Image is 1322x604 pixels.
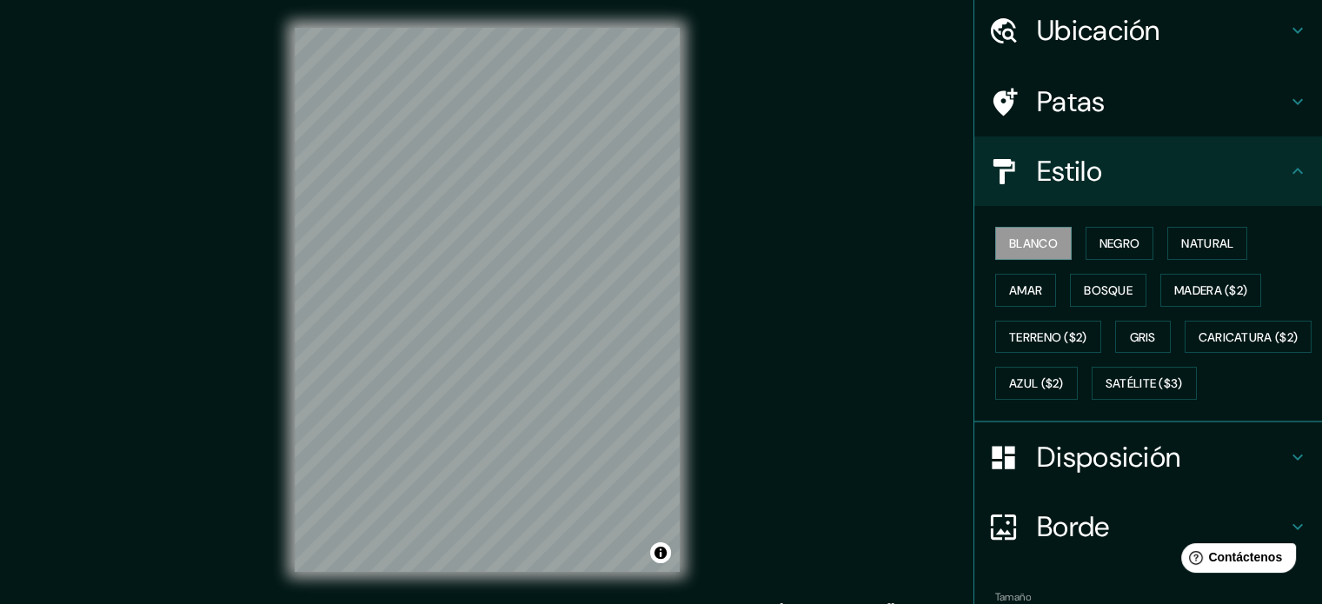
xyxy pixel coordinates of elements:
button: Natural [1167,227,1247,260]
button: Caricatura ($2) [1185,321,1312,354]
button: Blanco [995,227,1072,260]
font: Azul ($2) [1009,376,1064,392]
font: Tamaño [995,590,1031,604]
button: Gris [1115,321,1171,354]
canvas: Mapa [295,28,680,572]
font: Negro [1099,236,1140,251]
div: Estilo [974,136,1322,206]
div: Disposición [974,422,1322,492]
button: Satélite ($3) [1092,367,1197,400]
iframe: Lanzador de widgets de ayuda [1167,536,1303,585]
div: Borde [974,492,1322,561]
font: Estilo [1037,153,1102,189]
button: Activar o desactivar atribución [650,542,671,563]
button: Azul ($2) [995,367,1078,400]
font: Bosque [1084,282,1133,298]
button: Negro [1086,227,1154,260]
button: Terreno ($2) [995,321,1101,354]
font: Ubicación [1037,12,1160,49]
div: Patas [974,67,1322,136]
font: Disposición [1037,439,1180,475]
font: Natural [1181,236,1233,251]
button: Madera ($2) [1160,274,1261,307]
font: Caricatura ($2) [1199,329,1299,345]
font: Borde [1037,508,1110,545]
font: Madera ($2) [1174,282,1247,298]
font: Gris [1130,329,1156,345]
font: Blanco [1009,236,1058,251]
button: Bosque [1070,274,1146,307]
font: Satélite ($3) [1106,376,1183,392]
button: Amar [995,274,1056,307]
font: Amar [1009,282,1042,298]
font: Patas [1037,83,1106,120]
font: Terreno ($2) [1009,329,1087,345]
